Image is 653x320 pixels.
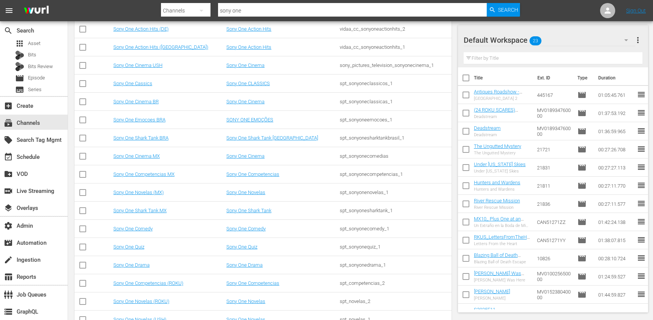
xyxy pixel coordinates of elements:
span: Search [4,26,13,35]
td: 00:27:11.577 [595,195,637,213]
a: Sony One Action Hits (DE) [113,26,169,32]
td: 21811 [534,177,574,195]
div: Deadstream [474,132,501,137]
span: Episode [577,272,586,281]
td: CAN51271ZZ [534,213,574,231]
a: Sony One Cinema USH [113,62,162,68]
span: reorder [637,108,646,117]
span: Asset [28,40,40,47]
div: sony_pictures_television_sonyonecinema_1 [340,62,450,68]
div: Default Workspace [464,30,635,51]
span: Reports [4,272,13,281]
a: Sony One Competencias [226,171,279,177]
td: 01:38:07.815 [595,231,637,249]
td: CAN51271YY [534,231,574,249]
a: Sony One Competencias MX [113,171,175,177]
span: reorder [637,144,646,154]
a: Sony One Cinema [226,153,265,159]
div: spt_sonyoneemocoes_1 [340,117,450,123]
span: menu [5,6,14,15]
a: Sony One Drama [113,262,150,268]
button: more_vert [633,31,642,49]
a: Sony One CLASSICS [226,81,270,86]
span: reorder [637,235,646,244]
div: [GEOGRAPHIC_DATA] 2 [474,96,531,101]
a: Sony One Competencias [226,280,279,286]
span: reorder [637,181,646,190]
span: Asset [15,39,24,48]
div: Bits Review [15,62,24,71]
div: Blazing Ball of Death Escape [474,259,531,264]
th: Type [573,67,594,89]
span: Episode [577,127,586,136]
td: MV018934760000 [534,122,574,140]
span: reorder [637,163,646,172]
a: [PERSON_NAME] [474,289,510,294]
span: Episode [577,163,586,172]
a: Sony One Comedy [113,226,153,231]
a: Deadstream [474,125,501,131]
a: Sony One Action Hits [226,26,271,32]
a: Sony One Quiz [226,244,257,250]
span: Episode [577,308,586,317]
a: Hunters and Wardens [474,180,520,185]
a: Sony One Cassics [113,81,152,86]
a: The Ungutted Mystery [474,143,521,149]
div: River Rescue Mission [474,205,520,210]
span: GraphQL [4,307,13,316]
td: 445167 [534,86,574,104]
span: Overlays [4,203,13,213]
td: 01:24:59.527 [595,267,637,286]
a: Sony One Shark Tank BRA [113,135,169,141]
td: 01:44:59.827 [595,286,637,304]
div: spt_sonyoneclassicos_1 [340,81,450,86]
span: Episode [577,90,586,99]
span: VOD [4,169,13,179]
div: [PERSON_NAME] [474,296,510,301]
span: Series [28,86,42,93]
a: Sony One Novelas (ROKU) [113,298,169,304]
div: spt_sonyonenovelas_1 [340,190,450,195]
td: MV018934760000 [534,104,574,122]
a: Sony One Cinema BR [113,99,159,104]
div: Hunters and Wardens [474,187,520,192]
div: spt_sonyonecomedy_1 [340,226,450,231]
div: spt_sonyonequiz_1 [340,244,450,250]
th: Duration [594,67,639,89]
span: Episode [577,217,586,227]
span: Episode [577,254,586,263]
span: Episode [577,199,586,208]
td: 01:42:24.138 [595,213,637,231]
div: Un Extraño en la Boda de Mi Hermano [474,223,531,228]
span: reorder [637,217,646,226]
span: more_vert [633,36,642,45]
div: spt_sonyonecompetencias_1 [340,171,450,177]
span: Automation [4,238,13,247]
a: Sony One Action Hits [226,44,271,50]
a: Blazing Ball of Death Escape [474,252,521,264]
a: SONY ONE EMOÇÕES [226,117,273,123]
a: Sony One Cinema MX [113,153,160,159]
span: Episode [577,290,586,299]
a: Sony One Cinema [226,62,265,68]
div: spt_sonyoneclassicas_1 [340,99,450,104]
div: spt_competencias_2 [340,280,450,286]
td: 10826 [534,249,574,267]
div: spt_sonyonesharktankbrasil_1 [340,135,450,141]
span: Episode [15,74,24,83]
span: Search Tag Mgmt [4,135,13,144]
img: ans4CAIJ8jUAAAAAAAAAAAAAAAAAAAAAAAAgQb4GAAAAAAAAAAAAAAAAAAAAAAAAJMjXAAAAAAAAAAAAAAAAAAAAAAAAgAT5G... [18,2,54,20]
span: Episode [577,181,586,190]
a: Sony One Quiz [113,244,144,250]
span: Episode [577,236,586,245]
div: vidaa_cc_sonyoneactionhits_2 [340,26,450,32]
td: 00:27:11.770 [595,177,637,195]
div: vidaa_cc_sonyoneactionhits_1 [340,44,450,50]
a: MX10_ Plus One at an Amish Wedding [474,216,524,227]
div: Under [US_STATE] Skies [474,169,526,174]
span: reorder [637,308,646,317]
span: Ingestion [4,255,13,264]
span: Admin [4,221,13,230]
td: 01:36:59.965 [595,122,637,140]
span: Episode [577,109,586,118]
